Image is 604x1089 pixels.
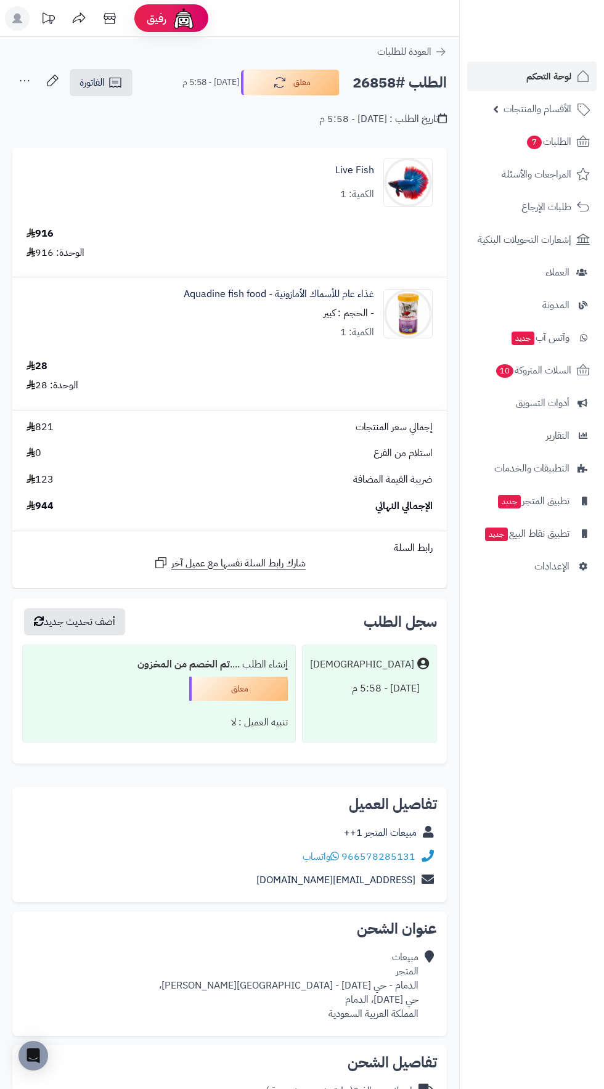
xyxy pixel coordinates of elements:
[496,364,513,378] span: 10
[24,608,125,635] button: أضف تحديث جديد
[520,31,592,57] img: logo-2.png
[171,6,196,31] img: ai-face.png
[27,359,47,373] div: 28
[189,677,288,701] div: معلق
[27,473,54,487] span: 123
[467,127,597,157] a: الطلبات7
[171,557,306,571] span: شارك رابط السلة نفسها مع عميل آخر
[340,325,374,340] div: الكمية: 1
[310,658,414,672] div: [DEMOGRAPHIC_DATA]
[526,68,571,85] span: لوحة التحكم
[542,296,569,314] span: المدونة
[467,356,597,385] a: السلات المتروكة10
[147,11,166,26] span: رفيق
[310,677,429,701] div: [DATE] - 5:58 م
[22,1055,437,1070] h2: تفاصيل الشحن
[27,446,41,460] span: 0
[22,797,437,812] h2: تفاصيل العميل
[384,158,432,207] img: 1668693416-2844004-Center-1-90x90.jpg
[484,525,569,542] span: تطبيق نقاط البيع
[341,849,415,864] a: 966578285131
[521,198,571,216] span: طلبات الإرجاع
[467,421,597,451] a: التقارير
[467,486,597,516] a: تطبيق المتجرجديد
[504,100,571,118] span: الأقسام والمنتجات
[467,62,597,91] a: لوحة التحكم
[182,76,239,89] small: [DATE] - 5:58 م
[495,362,571,379] span: السلات المتروكة
[17,541,442,555] div: رابط السلة
[526,133,571,150] span: الطلبات
[467,160,597,189] a: المراجعات والأسئلة
[241,70,340,96] button: معلق
[344,825,417,840] a: مبيعات المتجر 1++
[33,6,63,34] a: تحديثات المنصة
[467,388,597,418] a: أدوات التسويق
[30,711,288,735] div: تنبيه العميل : لا
[467,454,597,483] a: التطبيقات والخدمات
[375,499,433,513] span: الإجمالي النهائي
[70,69,133,96] a: الفاتورة
[545,264,569,281] span: العملاء
[340,187,374,202] div: الكمية: 1
[373,446,433,460] span: استلام من الفرع
[377,44,447,59] a: العودة للطلبات
[353,70,447,96] h2: الطلب #26858
[485,528,508,541] span: جديد
[527,136,542,149] span: 7
[516,394,569,412] span: أدوات التسويق
[27,499,54,513] span: 944
[22,921,437,936] h2: عنوان الشحن
[467,552,597,581] a: الإعدادات
[546,427,569,444] span: التقارير
[27,420,54,434] span: 821
[494,460,569,477] span: التطبيقات والخدمات
[467,323,597,353] a: وآتس آبجديد
[364,614,437,629] h3: سجل الطلب
[467,258,597,287] a: العملاء
[356,420,433,434] span: إجمالي سعر المنتجات
[18,1041,48,1071] div: Open Intercom Messenger
[80,75,105,90] span: الفاتورة
[377,44,431,59] span: العودة للطلبات
[137,657,230,672] b: تم الخصم من المخزون
[27,378,78,393] div: الوحدة: 28
[159,950,418,1021] div: مبيعات المتجر الدمام - حي [DATE] - [GEOGRAPHIC_DATA][PERSON_NAME]، حي [DATE]، الدمام المملكة العر...
[303,849,339,864] a: واتساب
[184,287,374,301] a: غذاء عام للأسماك الأمازونية - Aquadine fish food
[467,192,597,222] a: طلبات الإرجاع
[319,112,447,126] div: تاريخ الطلب : [DATE] - 5:58 م
[467,290,597,320] a: المدونة
[353,473,433,487] span: ضريبة القيمة المضافة
[534,558,569,575] span: الإعدادات
[153,555,306,571] a: شارك رابط السلة نفسها مع عميل آخر
[27,246,84,260] div: الوحدة: 916
[384,289,432,338] img: 1711003036-71EcsxxyC%D8%B3%D9%8A%D9%8A%D9%8A%D8%B6%D8%B5%D8%ABWsxdsdwsxr-oL-90x90.jpg
[335,163,374,177] a: Live Fish
[502,166,571,183] span: المراجعات والأسئلة
[256,873,415,887] a: [EMAIL_ADDRESS][DOMAIN_NAME]
[512,332,534,345] span: جديد
[467,225,597,255] a: إشعارات التحويلات البنكية
[510,329,569,346] span: وآتس آب
[27,227,54,241] div: 916
[497,492,569,510] span: تطبيق المتجر
[467,519,597,549] a: تطبيق نقاط البيعجديد
[30,653,288,677] div: إنشاء الطلب ....
[324,306,374,320] small: - الحجم : كبير
[478,231,571,248] span: إشعارات التحويلات البنكية
[498,495,521,508] span: جديد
